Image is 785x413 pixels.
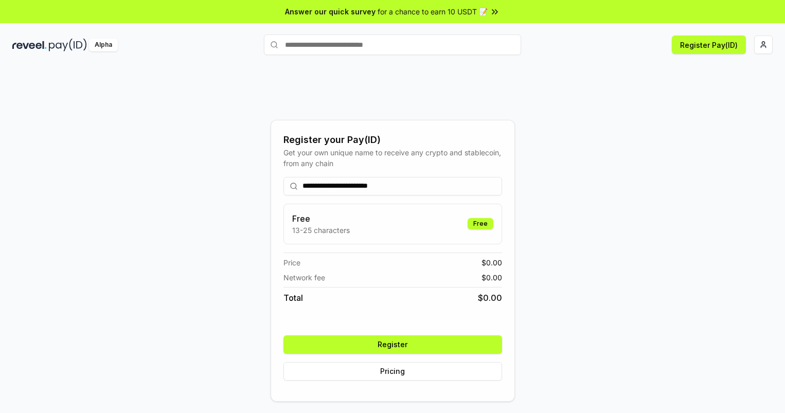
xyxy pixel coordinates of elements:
[481,257,502,268] span: $ 0.00
[283,335,502,354] button: Register
[292,225,350,236] p: 13-25 characters
[292,212,350,225] h3: Free
[468,218,493,229] div: Free
[283,292,303,304] span: Total
[481,272,502,283] span: $ 0.00
[285,6,376,17] span: Answer our quick survey
[49,39,87,51] img: pay_id
[12,39,47,51] img: reveel_dark
[283,272,325,283] span: Network fee
[283,362,502,381] button: Pricing
[378,6,488,17] span: for a chance to earn 10 USDT 📝
[89,39,118,51] div: Alpha
[478,292,502,304] span: $ 0.00
[672,35,746,54] button: Register Pay(ID)
[283,133,502,147] div: Register your Pay(ID)
[283,257,300,268] span: Price
[283,147,502,169] div: Get your own unique name to receive any crypto and stablecoin, from any chain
